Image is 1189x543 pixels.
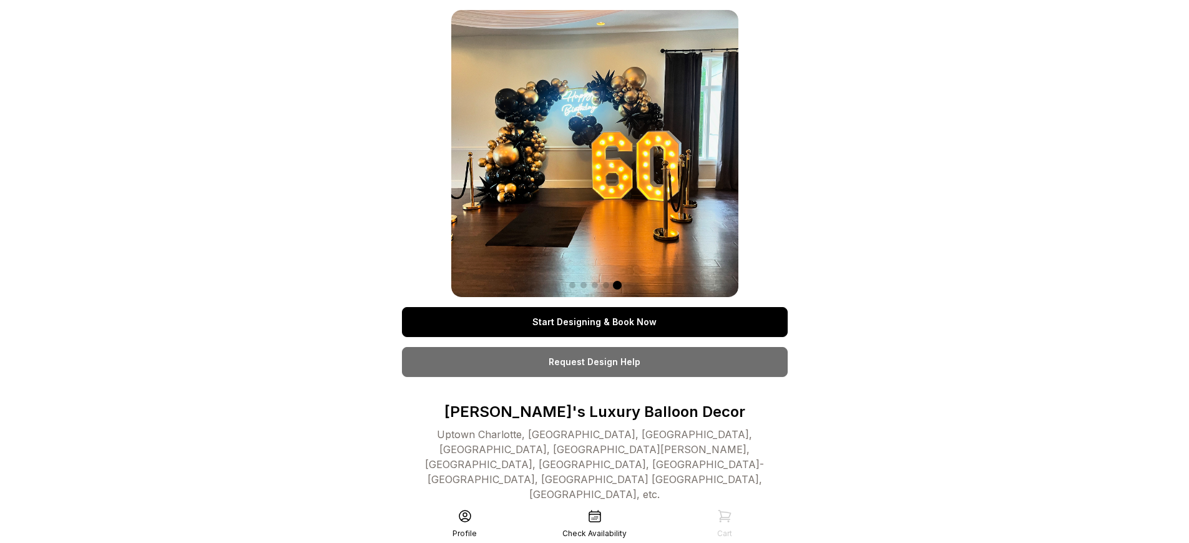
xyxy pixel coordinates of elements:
div: Profile [453,529,477,539]
p: [PERSON_NAME]'s Luxury Balloon Decor [402,402,788,422]
a: Start Designing & Book Now [402,307,788,337]
div: Check Availability [562,529,627,539]
a: Request Design Help [402,347,788,377]
div: Cart [717,529,732,539]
